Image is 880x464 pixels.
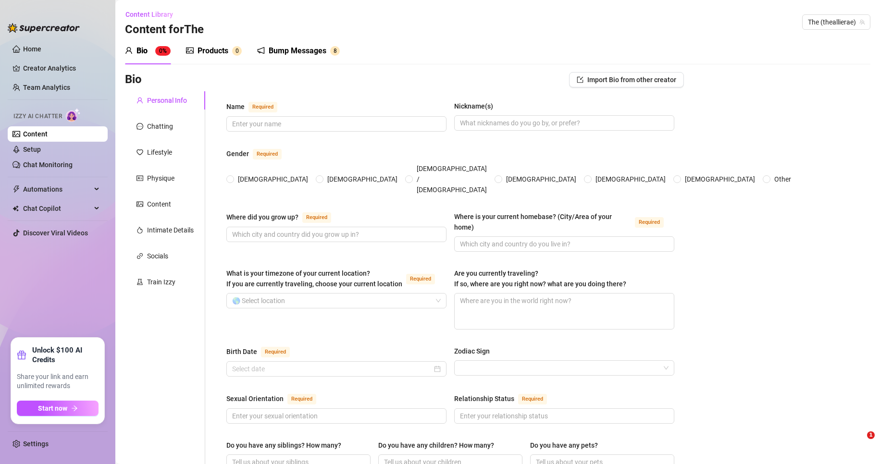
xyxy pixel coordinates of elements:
[147,225,194,235] div: Intimate Details
[136,123,143,130] span: message
[136,97,143,104] span: user
[226,393,327,404] label: Sexual Orientation
[253,149,282,159] span: Required
[155,46,171,56] sup: 0%
[226,269,402,288] span: What is your timezone of your current location? If you are currently traveling, choose your curre...
[147,121,173,132] div: Chatting
[454,211,631,232] div: Where is your current homebase? (City/Area of your home)
[454,211,674,232] label: Where is your current homebase? (City/Area of your home)
[460,411,667,421] input: Relationship Status
[12,205,19,212] img: Chat Copilot
[454,346,490,356] div: Zodiac Sign
[136,45,148,57] div: Bio
[413,163,491,195] span: [DEMOGRAPHIC_DATA] / [DEMOGRAPHIC_DATA]
[23,161,73,169] a: Chat Monitoring
[334,48,337,54] span: 8
[136,279,143,285] span: experiment
[248,102,277,112] span: Required
[136,253,143,259] span: link
[406,274,435,284] span: Required
[592,174,669,184] span: [DEMOGRAPHIC_DATA]
[226,101,245,112] div: Name
[226,440,341,451] div: Do you have any siblings? How many?
[269,45,326,57] div: Bump Messages
[136,149,143,156] span: heart
[681,174,759,184] span: [DEMOGRAPHIC_DATA]
[859,19,865,25] span: team
[38,404,67,412] span: Start now
[460,118,667,128] input: Nickname(s)
[23,182,91,197] span: Automations
[125,7,181,22] button: Content Library
[8,23,80,33] img: logo-BBDzfeDw.svg
[460,239,667,249] input: Where is your current homebase? (City/Area of your home)
[232,411,439,421] input: Sexual Orientation
[23,146,41,153] a: Setup
[226,148,249,159] div: Gender
[23,201,91,216] span: Chat Copilot
[867,431,875,439] span: 1
[323,174,401,184] span: [DEMOGRAPHIC_DATA]
[232,46,242,56] sup: 0
[232,364,432,374] input: Birth Date
[454,393,558,404] label: Relationship Status
[125,22,204,37] h3: Content for The
[569,72,684,87] button: Import Bio from other creator
[454,346,496,356] label: Zodiac Sign
[23,84,70,91] a: Team Analytics
[186,47,194,54] span: picture
[287,394,316,404] span: Required
[23,130,48,138] a: Content
[261,347,290,357] span: Required
[232,119,439,129] input: Name
[147,173,174,183] div: Physique
[23,61,100,76] a: Creator Analytics
[17,372,99,391] span: Share your link and earn unlimited rewards
[136,175,143,182] span: idcard
[147,277,175,287] div: Train Izzy
[577,76,583,83] span: import
[147,95,187,106] div: Personal Info
[17,350,26,360] span: gift
[226,148,292,159] label: Gender
[232,229,439,240] input: Where did you grow up?
[23,229,88,237] a: Discover Viral Videos
[226,346,257,357] div: Birth Date
[530,440,605,451] label: Do you have any pets?
[226,346,300,357] label: Birth Date
[770,174,795,184] span: Other
[587,76,676,84] span: Import Bio from other creator
[378,440,501,451] label: Do you have any children? How many?
[226,101,288,112] label: Name
[136,201,143,208] span: picture
[32,345,99,365] strong: Unlock $100 AI Credits
[136,227,143,233] span: fire
[66,108,81,122] img: AI Chatter
[17,401,99,416] button: Start nowarrow-right
[518,394,547,404] span: Required
[302,212,331,223] span: Required
[502,174,580,184] span: [DEMOGRAPHIC_DATA]
[147,251,168,261] div: Socials
[226,211,342,223] label: Where did you grow up?
[147,199,171,209] div: Content
[454,101,493,111] div: Nickname(s)
[454,101,500,111] label: Nickname(s)
[808,15,865,29] span: The (theallierae)
[330,46,340,56] sup: 8
[454,393,514,404] div: Relationship Status
[226,393,284,404] div: Sexual Orientation
[257,47,265,54] span: notification
[71,405,78,412] span: arrow-right
[454,269,626,288] span: Are you currently traveling? If so, where are you right now? what are you doing there?
[125,47,133,54] span: user
[147,147,172,158] div: Lifestyle
[23,440,49,448] a: Settings
[226,212,298,222] div: Where did you grow up?
[125,72,142,87] h3: Bio
[847,431,870,454] iframe: Intercom live chat
[12,185,20,193] span: thunderbolt
[13,112,62,121] span: Izzy AI Chatter
[378,440,494,451] div: Do you have any children? How many?
[23,45,41,53] a: Home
